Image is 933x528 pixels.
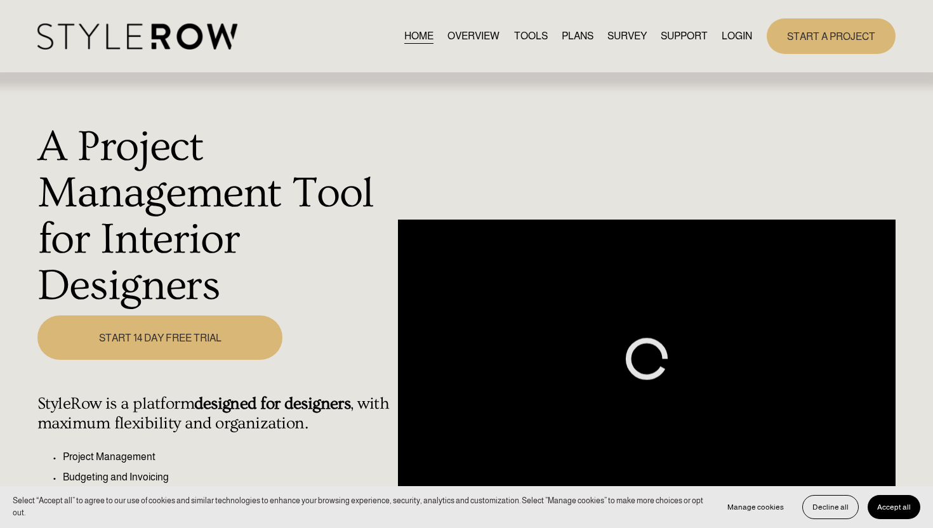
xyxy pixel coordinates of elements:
[812,503,849,511] span: Decline all
[404,27,433,44] a: HOME
[562,27,593,44] a: PLANS
[13,495,705,518] p: Select “Accept all” to agree to our use of cookies and similar technologies to enhance your brows...
[868,495,920,519] button: Accept all
[37,124,391,308] h1: A Project Management Tool for Interior Designers
[37,23,237,49] img: StyleRow
[194,394,350,413] strong: designed for designers
[877,503,911,511] span: Accept all
[607,27,647,44] a: SURVEY
[727,503,784,511] span: Manage cookies
[802,495,859,519] button: Decline all
[718,495,793,519] button: Manage cookies
[514,27,548,44] a: TOOLS
[63,470,391,485] p: Budgeting and Invoicing
[722,27,752,44] a: LOGIN
[37,315,283,359] a: START 14 DAY FREE TRIAL
[447,27,500,44] a: OVERVIEW
[37,394,391,433] h4: StyleRow is a platform , with maximum flexibility and organization.
[661,27,708,44] a: folder dropdown
[63,449,391,465] p: Project Management
[661,29,708,44] span: SUPPORT
[767,18,896,53] a: START A PROJECT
